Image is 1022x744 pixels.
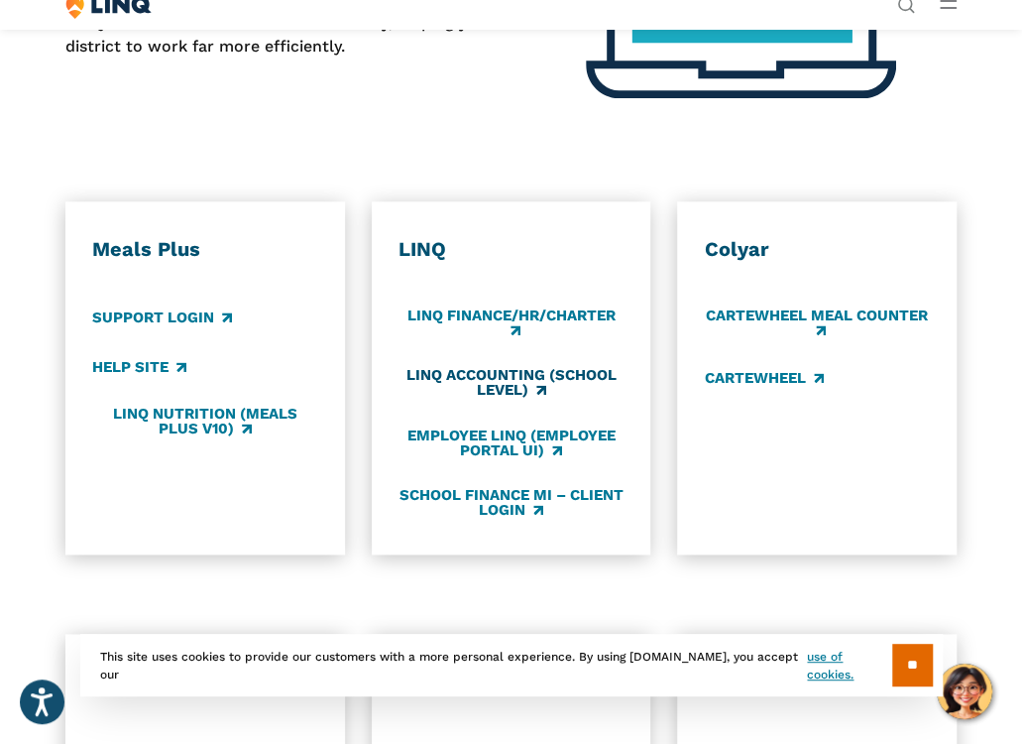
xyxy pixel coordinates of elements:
a: Support Login [92,308,232,329]
h3: Meals Plus [92,237,318,263]
a: School Finance MI – Client Login [398,486,625,519]
a: Employee LINQ (Employee Portal UI) [398,427,625,459]
h3: LINQ [398,237,625,263]
h3: Colyar [704,237,930,263]
button: Hello, have a question? Let’s chat. [937,664,992,719]
a: CARTEWHEEL Meal Counter [704,307,930,339]
a: LINQ Finance/HR/Charter [398,307,625,339]
div: This site uses cookies to provide our customers with a more personal experience. By using [DOMAIN... [80,634,943,696]
a: CARTEWHEEL [704,367,823,389]
p: LINQ connects the entire K‑12 community, helping your district to work far more efficiently. [65,11,498,60]
a: Help Site [92,356,186,378]
a: LINQ Accounting (school level) [398,367,625,400]
a: LINQ Nutrition (Meals Plus v10) [92,405,318,437]
a: use of cookies. [807,648,891,683]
